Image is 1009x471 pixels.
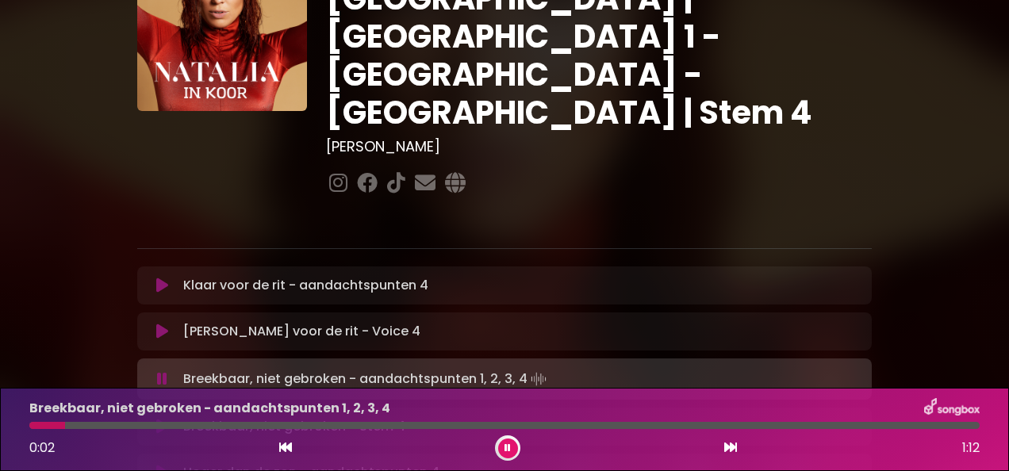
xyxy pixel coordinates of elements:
p: Breekbaar, niet gebroken - aandachtspunten 1, 2, 3, 4 [29,399,390,418]
span: 1:12 [962,438,980,458]
img: songbox-logo-white.png [924,398,980,419]
font: Breekbaar, niet gebroken - aandachtspunten 1, 2, 3, 4 [183,370,528,389]
span: 0:02 [29,438,55,457]
img: waveform4.gif [528,368,550,390]
h3: [PERSON_NAME] [326,138,873,155]
font: Klaar voor de rit - aandachtspunten 4 [183,276,428,295]
font: [PERSON_NAME] voor de rit - Voice 4 [183,322,420,341]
